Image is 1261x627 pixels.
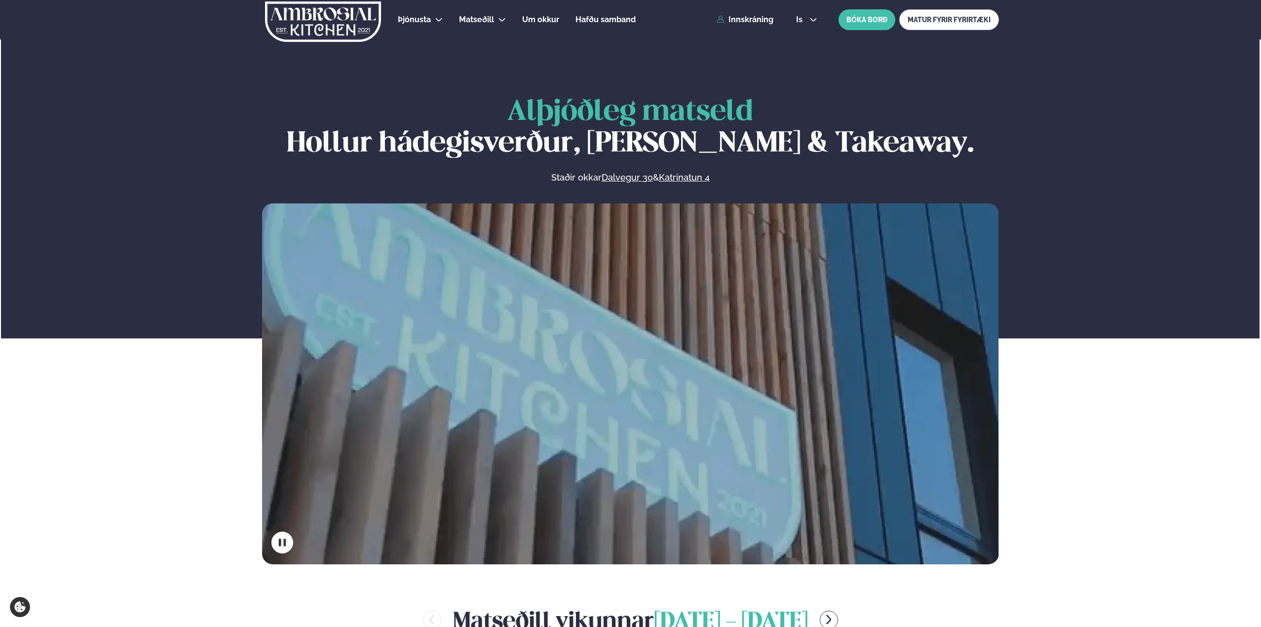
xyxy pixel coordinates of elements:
[444,172,817,184] p: Staðir okkar &
[796,16,805,24] span: is
[575,14,636,26] a: Hafðu samband
[459,15,494,24] span: Matseðill
[717,15,773,24] a: Innskráning
[398,14,431,26] a: Þjónusta
[839,9,895,30] button: BÓKA BORÐ
[459,14,494,26] a: Matseðill
[262,97,999,160] h1: Hollur hádegisverður, [PERSON_NAME] & Takeaway.
[788,16,825,24] button: is
[899,9,999,30] a: MATUR FYRIR FYRIRTÆKI
[507,99,753,126] span: Alþjóðleg matseld
[522,15,559,24] span: Um okkur
[264,1,382,42] img: logo
[602,172,653,184] a: Dalvegur 30
[398,15,431,24] span: Þjónusta
[575,15,636,24] span: Hafðu samband
[10,597,30,617] a: Cookie settings
[522,14,559,26] a: Um okkur
[659,172,710,184] a: Katrinatun 4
